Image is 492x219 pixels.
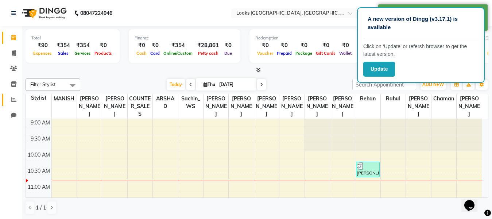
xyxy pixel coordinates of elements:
[254,94,279,119] span: [PERSON_NAME]
[73,41,93,50] div: ₹354
[314,41,337,50] div: ₹0
[80,3,112,23] b: 08047224946
[31,35,114,41] div: Total
[36,204,46,212] span: 1 / 1
[352,79,416,90] input: Search Appointment
[162,41,194,50] div: ₹354
[148,41,162,50] div: ₹0
[294,41,314,50] div: ₹0
[314,51,337,56] span: Gift Cards
[217,79,253,90] input: 2025-09-04
[30,81,56,87] span: Filter Stylist
[128,94,152,119] span: COUNTER_SALES
[204,94,228,119] span: [PERSON_NAME]
[330,94,355,119] span: [PERSON_NAME]
[26,183,51,191] div: 11:00 AM
[457,94,482,119] span: [PERSON_NAME]
[368,15,474,31] p: A new version of Dingg (v3.17.1) is available
[461,190,485,212] iframe: chat widget
[93,51,114,56] span: Products
[355,94,380,103] span: Rehan
[178,94,203,111] span: Sachin_WS
[431,94,456,103] span: Chaman
[56,51,70,56] span: Sales
[26,167,51,175] div: 10:30 AM
[196,51,220,56] span: Petty cash
[406,94,431,119] span: [PERSON_NAME]
[279,94,304,119] span: [PERSON_NAME]
[52,94,77,103] span: MANISH
[73,51,93,56] span: Services
[363,43,479,58] p: Click on ‘Update’ or refersh browser to get the latest version.
[93,41,114,50] div: ₹0
[356,162,379,177] div: [PERSON_NAME], TK01, 10:20 AM-10:50 AM, Wash Conditioning L'oreal(F)
[422,82,444,87] span: ADD NEW
[29,119,51,127] div: 9:00 AM
[229,94,253,119] span: [PERSON_NAME]
[162,51,194,56] span: Online/Custom
[363,62,395,77] button: Update
[381,94,406,103] span: Rahul
[26,151,51,159] div: 10:00 AM
[102,94,127,119] span: [PERSON_NAME]
[222,41,235,50] div: ₹0
[294,51,314,56] span: Package
[26,94,51,102] div: Stylist
[275,51,294,56] span: Prepaid
[222,51,234,56] span: Due
[148,51,162,56] span: Card
[255,35,353,41] div: Redemption
[255,41,275,50] div: ₹0
[167,79,185,90] span: Today
[194,41,222,50] div: ₹28,861
[275,41,294,50] div: ₹0
[19,3,69,23] img: logo
[153,94,178,111] span: ARSHAD
[421,80,446,90] button: ADD NEW
[337,51,353,56] span: Wallet
[337,41,353,50] div: ₹0
[305,94,330,119] span: [PERSON_NAME]
[135,35,235,41] div: Finance
[135,41,148,50] div: ₹0
[202,82,217,87] span: Thu
[29,135,51,143] div: 9:30 AM
[135,51,148,56] span: Cash
[255,51,275,56] span: Voucher
[54,41,73,50] div: ₹354
[77,94,102,119] span: [PERSON_NAME]
[31,51,54,56] span: Expenses
[31,41,54,50] div: ₹90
